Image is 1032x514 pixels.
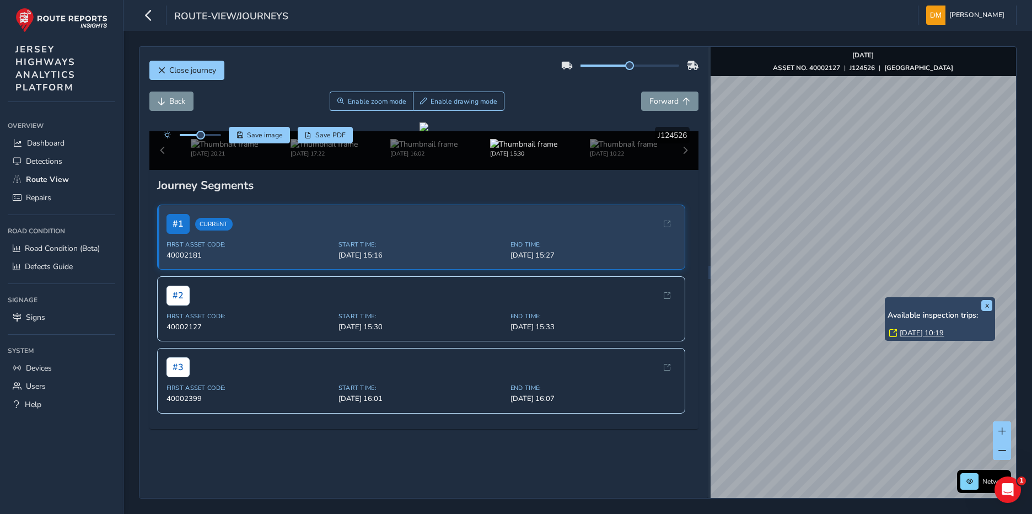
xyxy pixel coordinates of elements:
[773,63,840,72] strong: ASSET NO. 40002127
[195,218,233,231] span: Current
[510,240,676,249] span: End Time:
[8,377,115,395] a: Users
[982,477,1008,486] span: Network
[510,312,676,320] span: End Time:
[338,322,504,332] span: [DATE] 15:30
[169,65,216,76] span: Close journey
[8,308,115,326] a: Signs
[25,399,41,410] span: Help
[995,476,1021,503] iframe: Intercom live chat
[166,322,332,332] span: 40002127
[26,192,51,203] span: Repairs
[338,240,504,249] span: Start Time:
[510,322,676,332] span: [DATE] 15:33
[169,96,185,106] span: Back
[852,51,874,60] strong: [DATE]
[490,139,557,149] img: Thumbnail frame
[8,359,115,377] a: Devices
[15,8,108,33] img: rr logo
[338,250,504,260] span: [DATE] 15:16
[174,9,288,25] span: route-view/journeys
[590,139,657,149] img: Thumbnail frame
[26,156,62,167] span: Detections
[166,394,332,404] span: 40002399
[590,149,657,158] div: [DATE] 10:22
[884,63,953,72] strong: [GEOGRAPHIC_DATA]
[26,381,46,392] span: Users
[8,223,115,239] div: Road Condition
[149,61,224,80] button: Close journey
[641,92,698,111] button: Forward
[1017,476,1026,485] span: 1
[15,43,76,94] span: JERSEY HIGHWAYS ANALYTICS PLATFORM
[149,92,193,111] button: Back
[490,149,557,158] div: [DATE] 15:30
[8,170,115,189] a: Route View
[888,311,992,320] h6: Available inspection trips:
[390,149,458,158] div: [DATE] 16:02
[166,286,190,306] span: # 2
[26,174,69,185] span: Route View
[773,63,953,72] div: | |
[926,6,1008,25] button: [PERSON_NAME]
[166,384,332,392] span: First Asset Code:
[8,117,115,134] div: Overview
[926,6,945,25] img: diamond-layout
[247,131,283,140] span: Save image
[8,258,115,276] a: Defects Guide
[390,139,458,149] img: Thumbnail frame
[949,6,1004,25] span: [PERSON_NAME]
[413,92,505,111] button: Draw
[229,127,290,143] button: Save
[850,63,875,72] strong: J124526
[298,127,353,143] button: PDF
[166,250,332,260] span: 40002181
[8,395,115,414] a: Help
[8,342,115,359] div: System
[658,130,687,141] span: J124526
[8,239,115,258] a: Road Condition (Beta)
[25,243,100,254] span: Road Condition (Beta)
[510,384,676,392] span: End Time:
[157,178,691,193] div: Journey Segments
[166,312,332,320] span: First Asset Code:
[431,97,497,106] span: Enable drawing mode
[8,189,115,207] a: Repairs
[8,292,115,308] div: Signage
[291,149,358,158] div: [DATE] 17:22
[25,261,73,272] span: Defects Guide
[348,97,406,106] span: Enable zoom mode
[338,394,504,404] span: [DATE] 16:01
[510,394,676,404] span: [DATE] 16:07
[27,138,64,148] span: Dashboard
[338,384,504,392] span: Start Time:
[981,300,992,311] button: x
[26,363,52,373] span: Devices
[8,134,115,152] a: Dashboard
[510,250,676,260] span: [DATE] 15:27
[330,92,413,111] button: Zoom
[191,149,258,158] div: [DATE] 20:21
[8,152,115,170] a: Detections
[166,240,332,249] span: First Asset Code:
[315,131,346,140] span: Save PDF
[166,214,190,234] span: # 1
[900,328,944,338] a: [DATE] 10:19
[191,139,258,149] img: Thumbnail frame
[291,139,358,149] img: Thumbnail frame
[26,312,45,323] span: Signs
[338,312,504,320] span: Start Time:
[166,357,190,377] span: # 3
[649,96,679,106] span: Forward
